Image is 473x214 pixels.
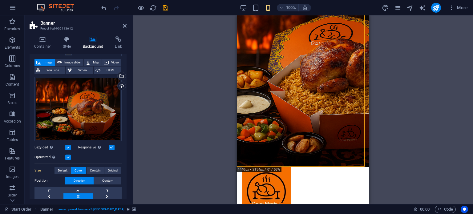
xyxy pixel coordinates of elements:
h6: Session time [414,206,430,213]
button: save [162,4,169,11]
span: HTML [102,67,119,74]
i: On resize automatically adjust zoom level to fit chosen device. [302,5,308,10]
button: Custom [94,177,121,184]
img: Editor Logo [35,4,82,11]
button: Image [34,59,55,66]
button: YouTube [34,67,65,74]
span: Contain [90,167,101,174]
p: Features [5,156,20,161]
h6: 100% [286,4,296,11]
span: 00 00 [420,206,430,213]
i: Navigator [406,4,414,11]
button: Original [104,167,121,174]
i: Publish [432,4,439,11]
button: undo [100,4,107,11]
i: Undo: change_background_size (Ctrl+Z) [100,4,107,11]
button: Contain [87,167,104,174]
button: 100% [277,4,299,11]
i: This element is a customizable preset [127,208,130,211]
i: Reload page [150,4,157,11]
p: Accordion [4,119,21,124]
span: YouTube [42,67,63,74]
span: . banner .preset-banner-v3-[GEOGRAPHIC_DATA] [56,206,124,213]
button: Click here to leave preview mode and continue editing [137,4,144,11]
i: Pages (Ctrl+Alt+S) [394,4,401,11]
h4: Container [30,36,58,49]
button: pages [394,4,402,11]
label: Lazyload [34,144,65,151]
label: Responsive [78,144,109,151]
i: AI Writer [419,4,426,11]
span: : [424,207,425,212]
h4: Background [78,36,111,49]
h3: Preset #ed-909113612 [40,26,114,31]
nav: breadcrumb [40,206,136,213]
span: Click to select. Double-click to edit [40,206,53,213]
span: Custom [102,177,113,184]
p: Content [6,82,19,87]
button: Usercentrics [461,206,468,213]
span: Original [108,167,118,174]
i: Save (Ctrl+S) [162,4,169,11]
button: Code [435,206,456,213]
span: Cover [75,167,83,174]
button: Image slider [55,59,83,66]
p: Slider [8,193,17,198]
a: Click to cancel selection. Double-click to open Pages [5,206,31,213]
button: navigator [406,4,414,11]
h4: Link [110,36,127,49]
i: This element contains a background [132,208,136,211]
span: Video [111,59,119,66]
p: Elements [5,45,20,50]
button: Default [55,167,71,174]
span: Default [58,167,67,174]
i: Design (Ctrl+Alt+Y) [382,4,389,11]
span: More [448,5,468,11]
button: More [446,3,470,13]
span: Image slider [64,59,81,66]
button: design [382,4,389,11]
p: Columns [5,63,20,68]
span: Image [43,59,53,66]
span: Direction [74,177,86,184]
button: Video [102,59,121,66]
button: Vimeo [66,67,93,74]
label: Optimized [34,154,65,161]
h4: Style [58,36,78,49]
button: publish [431,3,441,13]
h2: Banner [40,20,127,26]
span: Vimeo [74,67,91,74]
p: Tables [7,137,18,142]
span: Map [92,59,100,66]
p: Images [6,174,19,179]
button: text_generator [419,4,426,11]
div: banner-dIyuuV--LI3fGeScv66wkQ.jpg [34,77,122,141]
button: Direction [65,177,94,184]
label: Position [34,177,65,184]
p: Favorites [4,26,20,31]
button: Cover [71,167,86,174]
p: Boxes [7,100,18,105]
button: Map [84,59,102,66]
button: HTML [94,67,121,74]
button: reload [149,4,157,11]
span: Code [438,206,453,213]
label: Size [34,167,55,174]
